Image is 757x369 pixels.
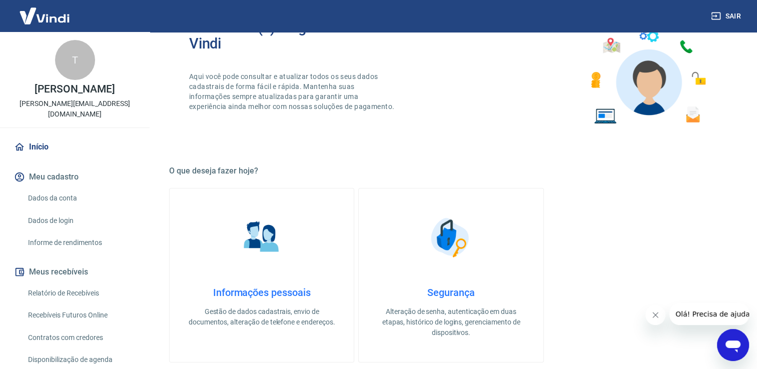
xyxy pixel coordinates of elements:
[35,84,115,94] p: [PERSON_NAME]
[24,283,138,303] a: Relatório de Recebíveis
[375,306,527,338] p: Alteração de senha, autenticação em duas etapas, histórico de logins, gerenciamento de dispositivos.
[169,188,354,362] a: Informações pessoaisInformações pessoaisGestão de dados cadastrais, envio de documentos, alteraçã...
[186,306,338,327] p: Gestão de dados cadastrais, envio de documentos, alteração de telefone e endereços.
[375,286,527,298] h4: Segurança
[186,286,338,298] h4: Informações pessoais
[24,305,138,325] a: Recebíveis Futuros Online
[12,136,138,158] a: Início
[55,40,95,80] div: T
[189,19,451,51] h2: Bem-vindo(a) ao gerenciador de conta Vindi
[24,232,138,253] a: Informe de rendimentos
[582,19,713,130] img: Imagem de um avatar masculino com diversos icones exemplificando as funcionalidades do gerenciado...
[189,71,396,111] p: Aqui você pode consultar e atualizar todos os seus dados cadastrais de forma fácil e rápida. Mant...
[24,210,138,231] a: Dados de login
[12,261,138,283] button: Meus recebíveis
[237,212,287,262] img: Informações pessoais
[6,7,84,15] span: Olá! Precisa de ajuda?
[645,305,665,325] iframe: Fechar mensagem
[426,212,476,262] img: Segurança
[12,0,77,31] img: Vindi
[8,98,142,119] p: [PERSON_NAME][EMAIL_ADDRESS][DOMAIN_NAME]
[358,188,543,362] a: SegurançaSegurançaAlteração de senha, autenticação em duas etapas, histórico de logins, gerenciam...
[24,327,138,348] a: Contratos com credores
[169,166,733,176] h5: O que deseja fazer hoje?
[717,329,749,361] iframe: Botão para abrir a janela de mensagens
[24,188,138,208] a: Dados da conta
[709,7,745,25] button: Sair
[669,303,749,325] iframe: Mensagem da empresa
[12,166,138,188] button: Meu cadastro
